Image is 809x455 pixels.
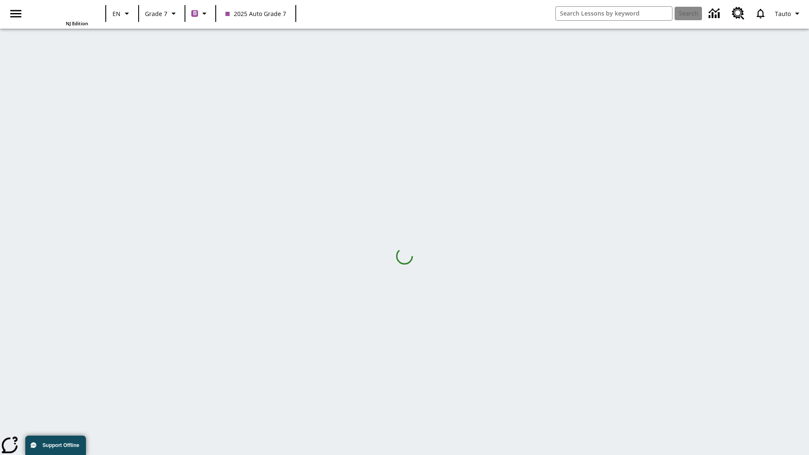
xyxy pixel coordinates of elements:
[775,9,791,18] span: Tauto
[188,6,213,21] button: Boost Class color is purple. Change class color
[225,9,286,18] span: 2025 Auto Grade 7
[750,3,771,24] a: Notifications
[113,9,121,18] span: EN
[25,436,86,455] button: Support Offline
[3,1,28,26] button: Open side menu
[771,6,806,21] button: Profile/Settings
[142,6,182,21] button: Grade: Grade 7, Select a grade
[33,3,88,27] div: Home
[66,20,88,27] span: NJ Edition
[704,2,727,25] a: Data Center
[193,8,197,19] span: B
[556,7,672,20] input: search field
[727,2,750,25] a: Resource Center, Will open in new tab
[145,9,167,18] span: Grade 7
[109,6,136,21] button: Language: EN, Select a language
[43,442,79,448] span: Support Offline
